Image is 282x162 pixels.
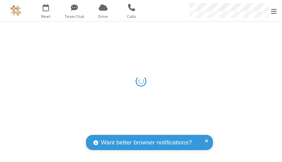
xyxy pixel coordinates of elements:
span: Want better browser notifications? [101,138,192,147]
span: Calls [118,13,145,20]
span: Drive [90,13,116,20]
span: Meet [33,13,59,20]
span: Team Chat [61,13,88,20]
img: Astra [11,5,21,16]
iframe: Chat [264,144,277,157]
